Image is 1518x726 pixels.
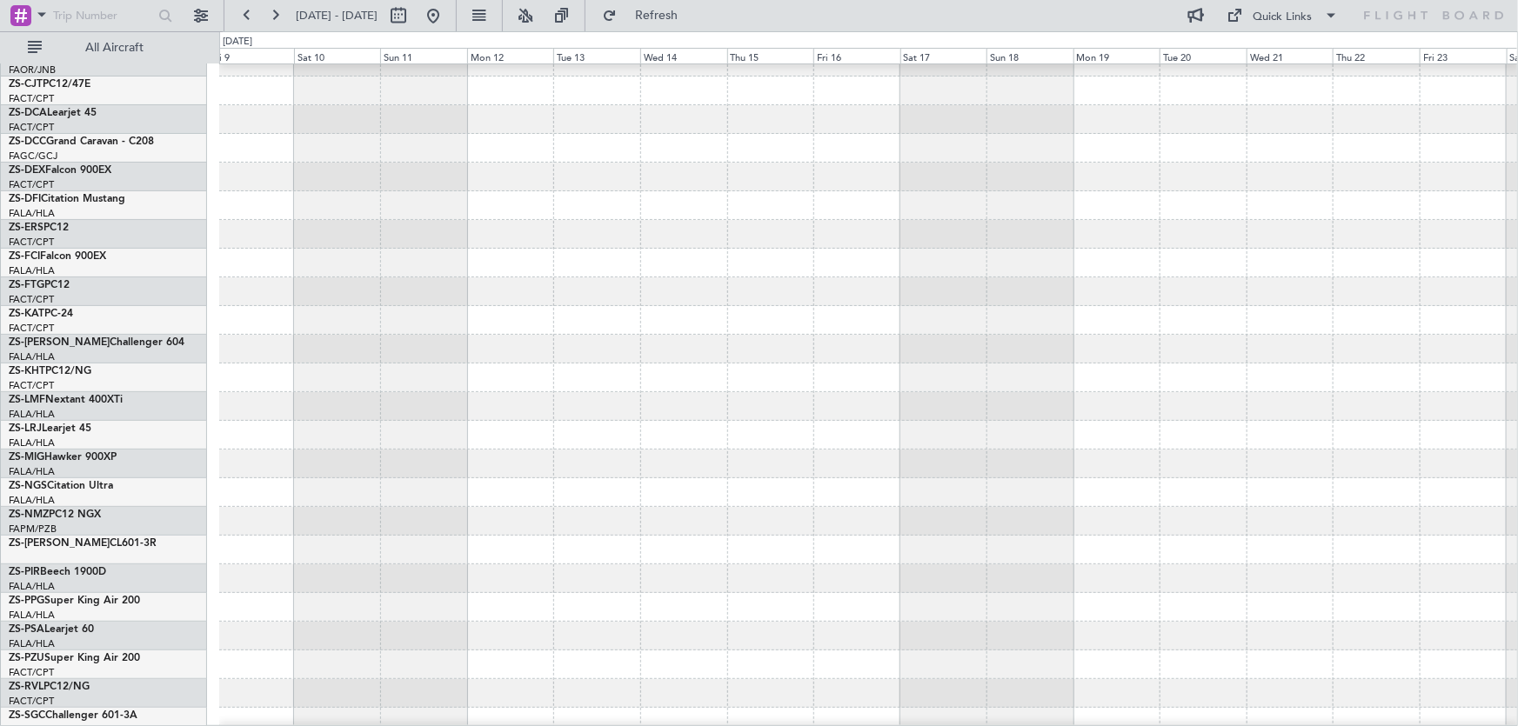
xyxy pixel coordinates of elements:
a: FAOR/JNB [9,63,56,77]
span: ZS-RVL [9,682,43,692]
a: ZS-CJTPC12/47E [9,79,90,90]
div: Fri 23 [1420,48,1507,63]
button: Quick Links [1219,2,1347,30]
a: FALA/HLA [9,436,55,450]
span: All Aircraft [45,42,184,54]
div: [DATE] [223,35,252,50]
span: ZS-PIR [9,567,40,577]
a: FACT/CPT [9,178,54,191]
a: ZS-DCCGrand Caravan - C208 [9,137,154,147]
a: ZS-RVLPC12/NG [9,682,90,692]
div: Tue 20 [1160,48,1247,63]
div: Wed 14 [640,48,727,63]
a: ZS-ERSPC12 [9,223,69,233]
div: Wed 21 [1247,48,1334,63]
a: ZS-PSALearjet 60 [9,624,94,635]
a: ZS-DFICitation Mustang [9,194,125,204]
button: All Aircraft [19,34,189,62]
div: Tue 13 [553,48,640,63]
span: ZS-SGC [9,710,45,721]
a: FAPM/PZB [9,523,57,536]
a: FALA/HLA [9,580,55,593]
a: ZS-FCIFalcon 900EX [9,251,106,262]
a: ZS-NMZPC12 NGX [9,510,101,520]
span: ZS-KHT [9,366,45,376]
span: ZS-KAT [9,309,44,319]
span: ZS-PSA [9,624,44,635]
a: FALA/HLA [9,408,55,421]
span: ZS-LMF [9,395,45,405]
div: Fri 16 [813,48,900,63]
span: ZS-CJT [9,79,43,90]
span: ZS-PPG [9,596,44,606]
a: ZS-FTGPC12 [9,280,70,290]
a: ZS-LMFNextant 400XTi [9,395,123,405]
a: ZS-PZUSuper King Air 200 [9,653,140,663]
a: FALA/HLA [9,207,55,220]
div: Mon 19 [1073,48,1160,63]
div: Quick Links [1254,9,1313,26]
button: Refresh [594,2,699,30]
span: ZS-DFI [9,194,41,204]
a: FALA/HLA [9,350,55,363]
div: Mon 12 [467,48,554,63]
a: ZS-SGCChallenger 601-3A [9,710,137,721]
span: ZS-NGS [9,481,47,491]
a: ZS-DCALearjet 45 [9,108,97,118]
span: ZS-DCA [9,108,47,118]
span: ZS-DCC [9,137,46,147]
a: ZS-KHTPC12/NG [9,366,91,376]
a: FACT/CPT [9,92,54,105]
span: ZS-ERS [9,223,43,233]
div: Sat 17 [900,48,987,63]
div: Sat 10 [294,48,381,63]
a: ZS-[PERSON_NAME]Challenger 604 [9,337,184,348]
a: FACT/CPT [9,293,54,306]
a: ZS-NGSCitation Ultra [9,481,113,491]
a: FACT/CPT [9,236,54,249]
span: Refresh [620,10,693,22]
div: Sun 11 [380,48,467,63]
a: FALA/HLA [9,264,55,277]
span: ZS-MIG [9,452,44,463]
a: FACT/CPT [9,695,54,708]
a: ZS-DEXFalcon 900EX [9,165,111,176]
a: ZS-LRJLearjet 45 [9,423,91,434]
span: ZS-[PERSON_NAME] [9,538,110,549]
a: FACT/CPT [9,121,54,134]
input: Trip Number [53,3,153,29]
div: Thu 15 [727,48,814,63]
a: FACT/CPT [9,379,54,392]
span: [DATE] - [DATE] [296,8,378,23]
span: ZS-FTG [9,280,44,290]
span: ZS-PZU [9,653,44,663]
a: FALA/HLA [9,637,55,650]
span: ZS-[PERSON_NAME] [9,337,110,348]
span: ZS-DEX [9,165,45,176]
div: Thu 22 [1333,48,1420,63]
span: ZS-FCI [9,251,40,262]
a: ZS-PIRBeech 1900D [9,567,106,577]
a: ZS-[PERSON_NAME]CL601-3R [9,538,157,549]
a: FACT/CPT [9,666,54,679]
a: FACT/CPT [9,322,54,335]
a: FALA/HLA [9,609,55,622]
span: ZS-LRJ [9,423,42,434]
a: FALA/HLA [9,494,55,507]
a: ZS-KATPC-24 [9,309,73,319]
div: Sun 18 [986,48,1073,63]
a: FAGC/GCJ [9,150,57,163]
a: ZS-MIGHawker 900XP [9,452,117,463]
span: ZS-NMZ [9,510,49,520]
div: Fri 9 [207,48,294,63]
a: ZS-PPGSuper King Air 200 [9,596,140,606]
a: FALA/HLA [9,465,55,478]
